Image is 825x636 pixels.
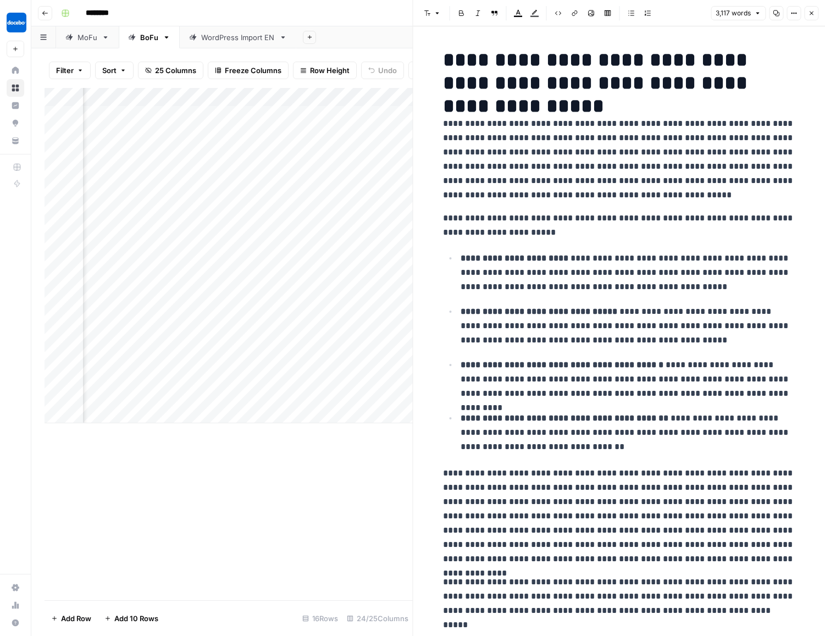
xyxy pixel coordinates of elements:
[155,65,196,76] span: 25 Columns
[342,610,413,627] div: 24/25 Columns
[95,62,134,79] button: Sort
[119,26,180,48] a: BoFu
[310,65,350,76] span: Row Height
[49,62,91,79] button: Filter
[56,26,119,48] a: MoFu
[140,32,158,43] div: BoFu
[298,610,342,627] div: 16 Rows
[7,132,24,150] a: Your Data
[378,65,397,76] span: Undo
[7,596,24,614] a: Usage
[711,6,766,20] button: 3,117 words
[7,9,24,36] button: Workspace: Docebo
[7,114,24,132] a: Opportunities
[7,13,26,32] img: Docebo Logo
[77,32,97,43] div: MoFu
[208,62,289,79] button: Freeze Columns
[7,614,24,632] button: Help + Support
[7,79,24,97] a: Browse
[7,62,24,79] a: Home
[716,8,751,18] span: 3,117 words
[7,97,24,114] a: Insights
[102,65,117,76] span: Sort
[293,62,357,79] button: Row Height
[114,613,158,624] span: Add 10 Rows
[180,26,296,48] a: WordPress Import EN
[361,62,404,79] button: Undo
[45,610,98,627] button: Add Row
[225,65,281,76] span: Freeze Columns
[201,32,275,43] div: WordPress Import EN
[56,65,74,76] span: Filter
[61,613,91,624] span: Add Row
[7,579,24,596] a: Settings
[138,62,203,79] button: 25 Columns
[98,610,165,627] button: Add 10 Rows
